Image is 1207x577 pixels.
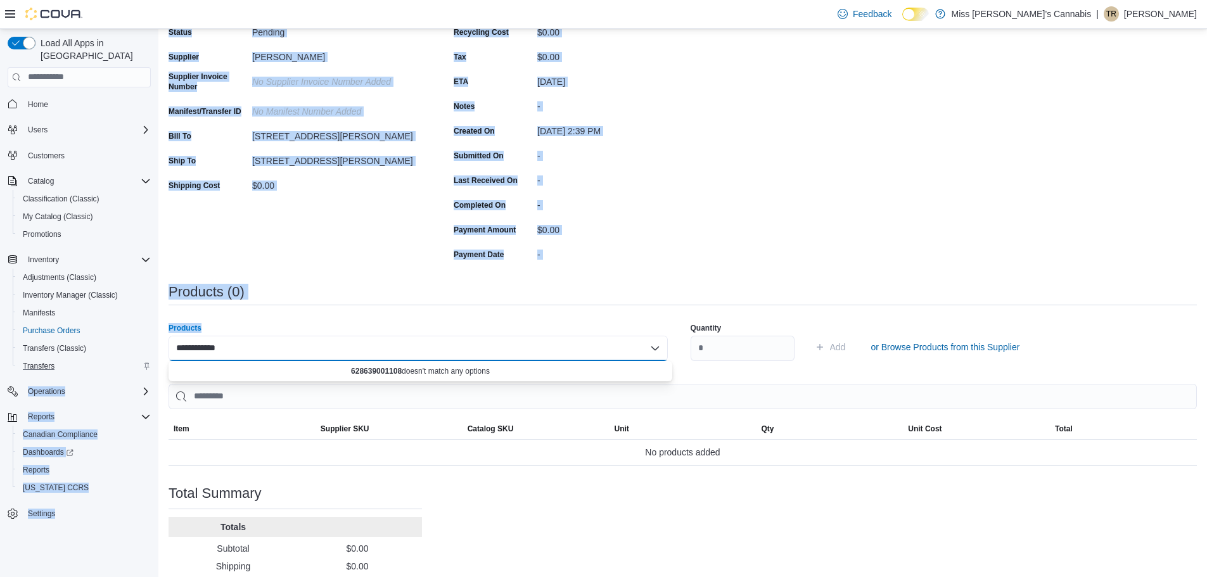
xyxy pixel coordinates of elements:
p: [PERSON_NAME] [1124,6,1197,22]
p: | [1096,6,1099,22]
a: Transfers (Classic) [18,341,91,356]
a: Inventory Manager (Classic) [18,288,123,303]
span: Transfers [23,361,54,371]
div: - [537,96,707,111]
span: Transfers (Classic) [23,343,86,353]
span: Adjustments (Classic) [18,270,151,285]
label: Recycling Cost [454,27,509,37]
span: Promotions [23,229,61,239]
div: $0.00 [537,220,707,235]
span: Users [23,122,151,137]
label: Notes [454,101,475,111]
span: Customers [23,148,151,163]
button: Inventory [23,252,64,267]
button: Canadian Compliance [13,426,156,443]
button: Classification (Classic) [13,190,156,208]
input: Dark Mode [902,8,929,21]
button: Catalog [23,174,59,189]
button: Home [3,95,156,113]
span: Manifests [18,305,151,320]
div: $0.00 [537,22,707,37]
a: Purchase Orders [18,323,86,338]
div: Pending [252,22,422,37]
span: Settings [28,509,55,519]
p: $0.00 [298,542,417,555]
span: Manifests [23,308,55,318]
span: Transfers (Classic) [18,341,151,356]
p: Subtotal [174,542,293,555]
span: Dark Mode [902,21,903,22]
button: Users [23,122,53,137]
a: Dashboards [13,443,156,461]
label: Last Received On [454,175,518,186]
div: [DATE] [537,72,707,87]
a: [US_STATE] CCRS [18,480,94,495]
label: Tax [454,52,466,62]
span: Operations [28,386,65,396]
label: Supplier [169,52,199,62]
button: Settings [3,504,156,523]
label: Status [169,27,192,37]
button: Transfers (Classic) [13,339,156,357]
div: - [537,170,707,186]
div: - [537,244,707,260]
span: Qty [761,424,774,434]
span: My Catalog (Classic) [18,209,151,224]
div: [PERSON_NAME] [252,47,422,62]
button: Operations [3,383,156,400]
button: My Catalog (Classic) [13,208,156,225]
span: Item [174,424,189,434]
span: Catalog [28,176,54,186]
div: [STREET_ADDRESS][PERSON_NAME] [252,126,422,141]
button: Reports [3,408,156,426]
span: Supplier SKU [321,424,369,434]
div: - [537,195,707,210]
span: Unit [615,424,629,434]
nav: Complex example [8,90,151,556]
label: Created On [454,126,495,136]
label: Completed On [454,200,506,210]
span: Dashboards [23,447,73,457]
a: Feedback [833,1,897,27]
div: [DATE] 2:39 PM [537,121,707,136]
button: Promotions [13,225,156,243]
button: Customers [3,146,156,165]
span: Load All Apps in [GEOGRAPHIC_DATA] [35,37,151,62]
button: Close list of options [650,343,660,353]
button: [US_STATE] CCRS [13,479,156,497]
span: Feedback [853,8,891,20]
button: or Browse Products from this Supplier [865,334,1025,360]
span: Reports [18,462,151,478]
span: Washington CCRS [18,480,151,495]
span: Inventory Manager (Classic) [18,288,151,303]
button: Inventory Manager (Classic) [13,286,156,304]
span: Catalog SKU [468,424,514,434]
div: No Manifest Number added [252,101,422,117]
span: Purchase Orders [23,326,80,336]
strong: 628639001108 [351,367,402,376]
span: Settings [23,505,151,521]
label: Shipping Cost [169,181,220,191]
label: Ship To [169,156,196,166]
span: Total [1055,424,1073,434]
button: Adjustments (Classic) [13,269,156,286]
span: Promotions [18,227,151,242]
a: Promotions [18,227,67,242]
button: Manifests [13,304,156,322]
span: Classification (Classic) [23,194,99,204]
button: Add [810,334,851,360]
button: Reports [13,461,156,479]
div: [STREET_ADDRESS][PERSON_NAME] [252,151,422,166]
label: Quantity [691,323,722,333]
span: Users [28,125,48,135]
button: Qty [756,419,903,439]
span: Unit Cost [908,424,942,434]
button: Users [3,121,156,139]
span: Home [23,96,151,112]
span: Home [28,99,48,110]
h3: Products (0) [169,284,245,300]
span: Purchase Orders [18,323,151,338]
span: Canadian Compliance [23,429,98,440]
label: Bill To [169,131,191,141]
a: Classification (Classic) [18,191,105,206]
